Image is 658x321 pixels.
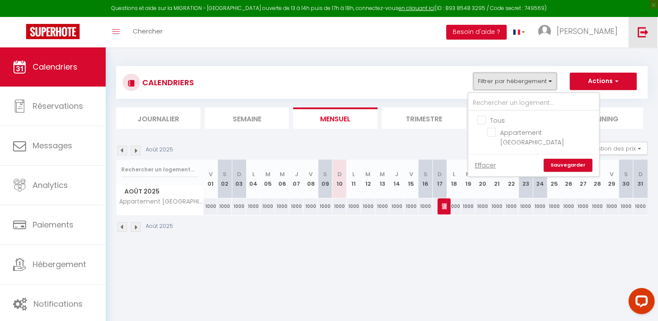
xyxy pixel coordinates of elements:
div: 1000 [590,198,605,214]
div: 1000 [490,198,504,214]
div: 1000 [561,198,576,214]
div: 1000 [547,198,561,214]
a: Sauvegarder [544,159,592,172]
div: 1000 [204,198,218,214]
th: 23 [518,160,533,198]
button: Besoin d'aide ? [446,25,507,40]
div: 1000 [418,198,433,214]
div: 1000 [475,198,490,214]
abbr: M [365,170,371,178]
abbr: S [624,170,628,178]
div: 1000 [361,198,375,214]
span: Août 2025 [117,185,203,198]
span: Messages [33,140,72,151]
div: 1000 [332,198,347,214]
h3: CALENDRIERS [140,73,194,92]
li: Mensuel [293,107,377,129]
div: 1000 [605,198,619,214]
abbr: S [424,170,428,178]
abbr: L [252,170,255,178]
div: Filtrer par hébergement [468,92,600,177]
span: Réservations [33,100,83,111]
div: 1000 [518,198,533,214]
abbr: S [223,170,227,178]
abbr: S [323,170,327,178]
button: Actions [570,73,637,90]
a: Chercher [126,17,169,47]
div: 1000 [576,198,590,214]
div: 1000 [275,198,289,214]
span: Analytics [33,180,68,191]
div: 1000 [619,198,633,214]
img: Super Booking [26,24,80,39]
span: Chercher [133,27,163,36]
th: 17 [433,160,447,198]
th: 27 [576,160,590,198]
div: 1000 [390,198,404,214]
abbr: M [265,170,271,178]
div: 1000 [461,198,475,214]
th: 12 [361,160,375,198]
abbr: J [595,170,599,178]
div: 1000 [232,198,246,214]
img: ... [538,25,551,38]
button: Gestion des prix [583,142,648,155]
li: Planning [559,107,643,129]
abbr: J [395,170,398,178]
th: 25 [547,160,561,198]
th: 22 [504,160,518,198]
abbr: J [495,170,499,178]
abbr: M [580,170,585,178]
span: Paiements [33,219,73,230]
div: 1000 [318,198,332,214]
div: 1000 [217,198,232,214]
div: 1000 [404,198,418,214]
span: Calendriers [33,61,77,72]
th: 05 [261,160,275,198]
th: 04 [246,160,261,198]
div: 1000 [261,198,275,214]
span: Appartement [GEOGRAPHIC_DATA] [118,198,205,205]
div: 1000 [533,198,547,214]
span: Hébergement [33,259,86,270]
p: Août 2025 [146,146,173,154]
abbr: M [280,170,285,178]
th: 02 [217,160,232,198]
span: [PERSON_NAME] [442,198,447,214]
th: 09 [318,160,332,198]
a: en cliquant ici [398,4,434,12]
th: 07 [289,160,304,198]
abbr: V [409,170,413,178]
div: 1000 [347,198,361,214]
p: Août 2025 [146,222,173,231]
th: 30 [619,160,633,198]
th: 13 [375,160,390,198]
span: Notifications [33,298,83,309]
div: 1000 [633,198,648,214]
abbr: D [237,170,241,178]
th: 31 [633,160,648,198]
th: 06 [275,160,289,198]
abbr: V [509,170,513,178]
a: Effacer [475,160,496,170]
div: 1000 [304,198,318,214]
input: Rechercher un logement... [468,95,599,111]
abbr: M [480,170,485,178]
abbr: M [566,170,571,178]
div: 1000 [447,198,461,214]
abbr: L [352,170,355,178]
th: 01 [204,160,218,198]
th: 26 [561,160,576,198]
abbr: M [380,170,385,178]
span: Appartement [GEOGRAPHIC_DATA] [500,128,564,147]
th: 08 [304,160,318,198]
li: Semaine [205,107,289,129]
th: 29 [605,160,619,198]
abbr: L [453,170,455,178]
th: 11 [347,160,361,198]
th: 03 [232,160,246,198]
th: 18 [447,160,461,198]
div: 1000 [246,198,261,214]
abbr: D [538,170,542,178]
